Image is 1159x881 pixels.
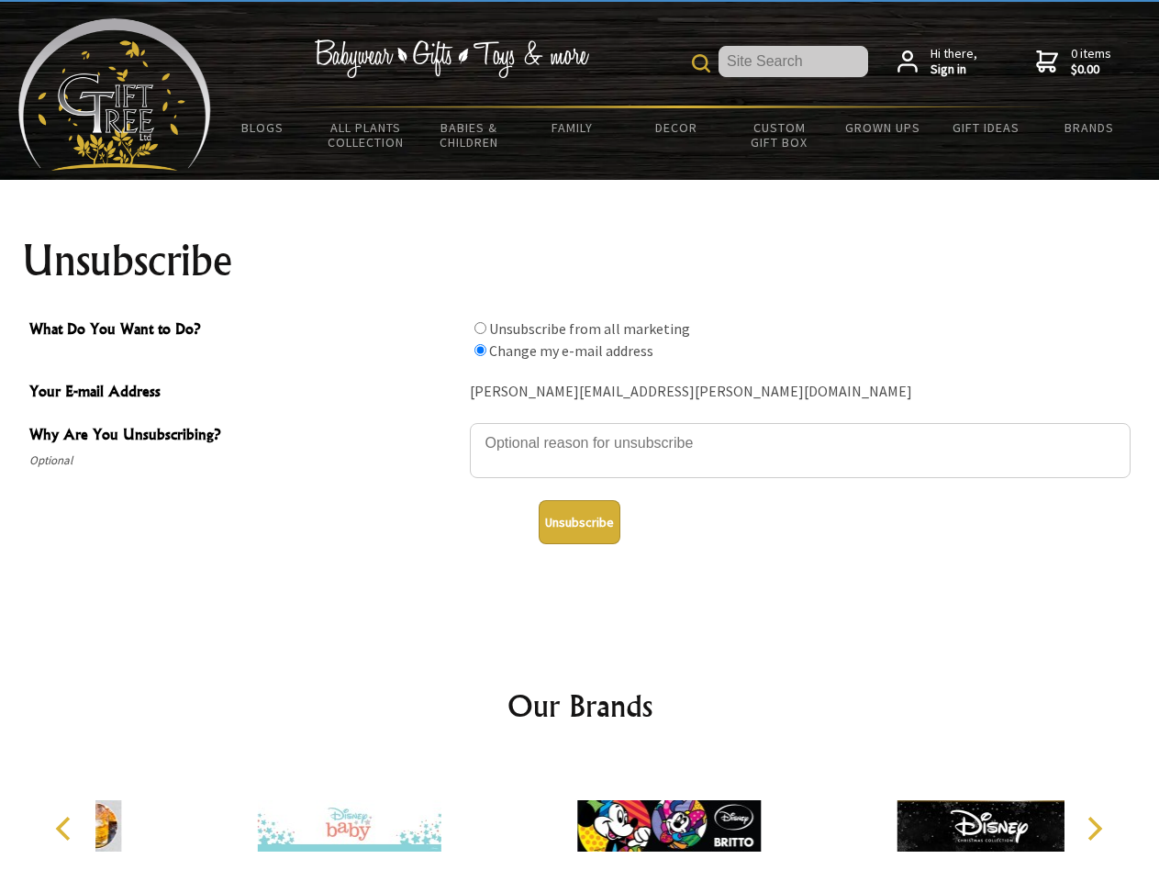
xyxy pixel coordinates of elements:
[719,46,868,77] input: Site Search
[1036,46,1111,78] a: 0 items$0.00
[418,108,521,162] a: Babies & Children
[728,108,831,162] a: Custom Gift Box
[624,108,728,147] a: Decor
[897,46,977,78] a: Hi there,Sign in
[29,450,461,472] span: Optional
[314,39,589,78] img: Babywear - Gifts - Toys & more
[934,108,1038,147] a: Gift Ideas
[22,239,1138,283] h1: Unsubscribe
[521,108,625,147] a: Family
[474,322,486,334] input: What Do You Want to Do?
[1071,45,1111,78] span: 0 items
[29,380,461,407] span: Your E-mail Address
[830,108,934,147] a: Grown Ups
[474,344,486,356] input: What Do You Want to Do?
[29,423,461,450] span: Why Are You Unsubscribing?
[315,108,418,162] a: All Plants Collection
[1038,108,1142,147] a: Brands
[931,61,977,78] strong: Sign in
[18,18,211,171] img: Babyware - Gifts - Toys and more...
[470,378,1131,407] div: [PERSON_NAME][EMAIL_ADDRESS][PERSON_NAME][DOMAIN_NAME]
[1074,809,1114,849] button: Next
[489,341,653,360] label: Change my e-mail address
[539,500,620,544] button: Unsubscribe
[470,423,1131,478] textarea: Why Are You Unsubscribing?
[931,46,977,78] span: Hi there,
[37,684,1123,728] h2: Our Brands
[46,809,86,849] button: Previous
[29,318,461,344] span: What Do You Want to Do?
[489,319,690,338] label: Unsubscribe from all marketing
[1071,61,1111,78] strong: $0.00
[692,54,710,72] img: product search
[211,108,315,147] a: BLOGS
